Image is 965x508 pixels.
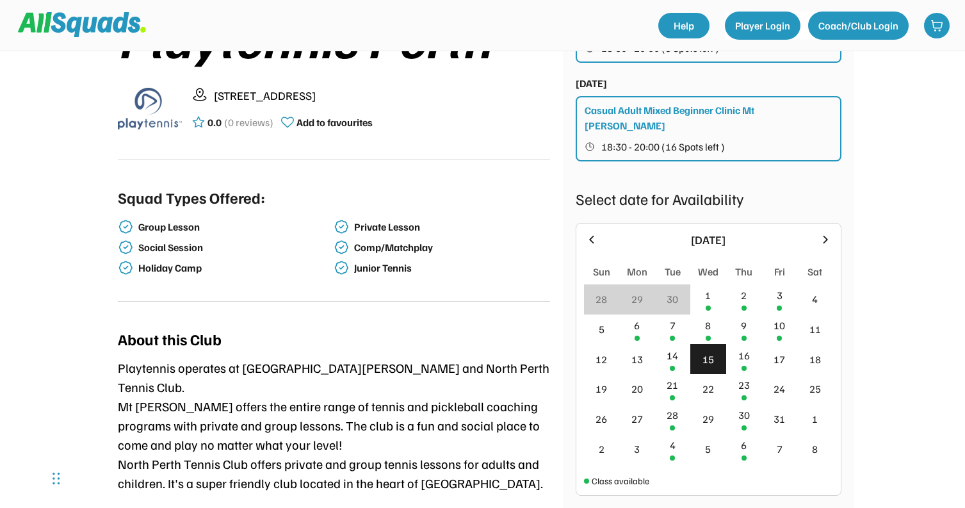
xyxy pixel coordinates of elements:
[812,291,818,307] div: 4
[807,264,822,279] div: Sat
[809,381,821,397] div: 25
[631,381,643,397] div: 20
[599,322,604,337] div: 5
[670,438,676,453] div: 4
[741,438,747,453] div: 6
[741,318,747,333] div: 9
[596,381,607,397] div: 19
[812,441,818,457] div: 8
[592,474,649,488] div: Class available
[138,242,332,254] div: Social Session
[735,264,752,279] div: Thu
[601,142,725,152] span: 18:30 - 20:00 (16 Spots left )
[596,411,607,427] div: 26
[702,381,714,397] div: 22
[809,322,821,337] div: 11
[698,264,718,279] div: Wed
[705,288,711,303] div: 1
[702,411,714,427] div: 29
[601,43,719,53] span: 18:30 - 20:00 (5 Spots left )
[774,411,785,427] div: 31
[354,262,547,274] div: Junior Tennis
[118,327,222,350] div: About this Club
[667,377,678,393] div: 21
[667,348,678,363] div: 14
[296,115,373,130] div: Add to favourites
[812,411,818,427] div: 1
[585,138,834,155] button: 18:30 - 20:00 (16 Spots left )
[665,264,681,279] div: Tue
[334,240,349,255] img: check-verified-01.svg
[118,186,265,209] div: Squad Types Offered:
[702,352,714,367] div: 15
[774,318,785,333] div: 10
[354,221,547,233] div: Private Lesson
[809,352,821,367] div: 18
[576,187,841,210] div: Select date for Availability
[118,219,133,234] img: check-verified-01.svg
[741,288,747,303] div: 2
[808,12,909,40] button: Coach/Club Login
[774,264,785,279] div: Fri
[214,87,550,104] div: [STREET_ADDRESS]
[658,13,710,38] a: Help
[634,318,640,333] div: 6
[18,12,146,37] img: Squad%20Logo.svg
[777,288,783,303] div: 3
[138,221,332,233] div: Group Lesson
[667,407,678,423] div: 28
[585,102,834,133] div: Casual Adult Mixed Beginner Clinic Mt [PERSON_NAME]
[631,291,643,307] div: 29
[593,264,610,279] div: Sun
[576,76,607,91] div: [DATE]
[631,352,643,367] div: 13
[599,441,604,457] div: 2
[631,411,643,427] div: 27
[774,352,785,367] div: 17
[118,240,133,255] img: check-verified-01.svg
[705,318,711,333] div: 8
[606,231,811,249] div: [DATE]
[738,407,750,423] div: 30
[627,264,647,279] div: Mon
[738,348,750,363] div: 16
[596,291,607,307] div: 28
[334,219,349,234] img: check-verified-01.svg
[224,115,273,130] div: (0 reviews)
[634,441,640,457] div: 3
[207,115,222,130] div: 0.0
[738,377,750,393] div: 23
[138,262,332,274] div: Holiday Camp
[670,318,676,333] div: 7
[596,352,607,367] div: 12
[667,291,678,307] div: 30
[354,242,547,254] div: Comp/Matchplay
[118,358,550,493] div: Playtennis operates at [GEOGRAPHIC_DATA][PERSON_NAME] and North Perth Tennis Club. Mt [PERSON_NAM...
[774,381,785,397] div: 24
[118,10,550,66] div: Playtennis Perth
[705,441,711,457] div: 5
[334,260,349,275] img: check-verified-01.svg
[118,76,182,140] img: playtennis%20blue%20logo%201.png
[930,19,943,32] img: shopping-cart-01%20%281%29.svg
[118,260,133,275] img: check-verified-01.svg
[777,441,783,457] div: 7
[725,12,800,40] button: Player Login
